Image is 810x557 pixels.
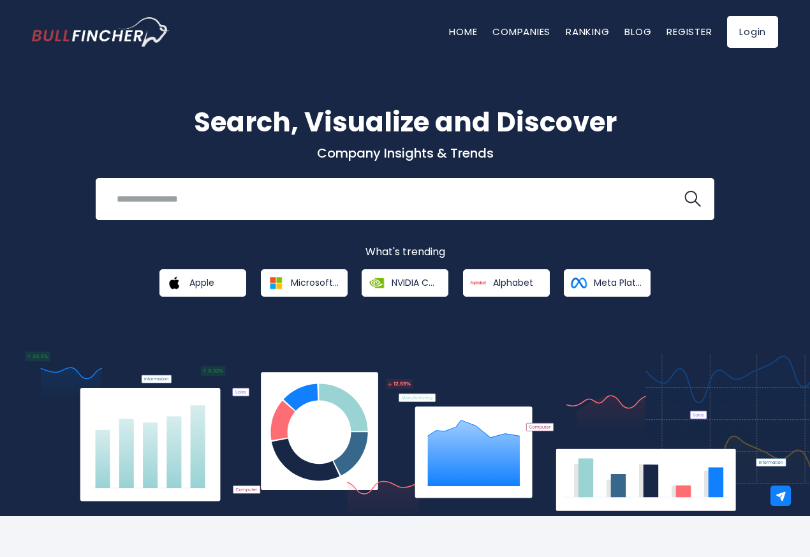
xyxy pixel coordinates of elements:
a: Microsoft Corporation [261,269,348,297]
span: NVIDIA Corporation [392,277,439,288]
a: Login [727,16,778,48]
a: NVIDIA Corporation [362,269,448,297]
span: Alphabet [493,277,533,288]
a: Home [449,25,477,38]
a: Alphabet [463,269,550,297]
img: Bullfincher logo [32,17,170,47]
p: Company Insights & Trends [32,145,778,161]
span: Microsoft Corporation [291,277,339,288]
a: Apple [159,269,246,297]
img: search icon [684,191,701,207]
p: What's trending [32,246,778,259]
a: Blog [624,25,651,38]
a: Ranking [566,25,609,38]
a: Go to homepage [32,17,169,47]
span: Apple [189,277,214,288]
a: Meta Platforms [564,269,651,297]
h1: Search, Visualize and Discover [32,102,778,142]
a: Register [666,25,712,38]
a: Companies [492,25,550,38]
span: Meta Platforms [594,277,642,288]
